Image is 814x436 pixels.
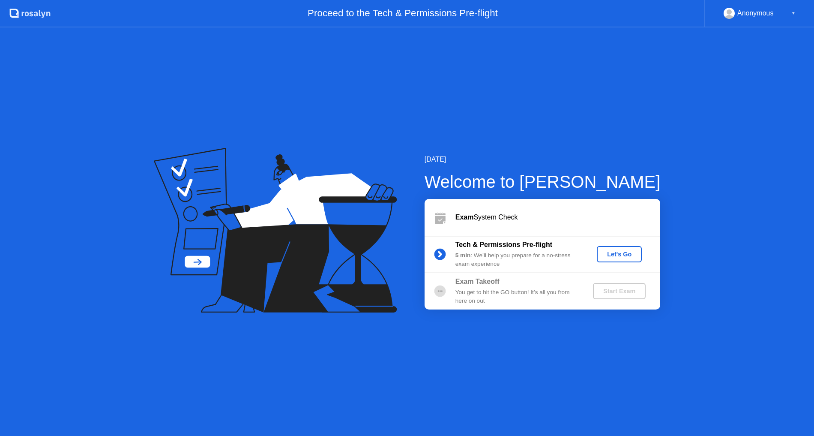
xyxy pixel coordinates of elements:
button: Start Exam [593,283,646,299]
div: : We’ll help you prepare for a no-stress exam experience [455,251,579,269]
button: Let's Go [597,246,642,262]
b: Exam [455,213,474,221]
b: Exam Takeoff [455,278,500,285]
div: Welcome to [PERSON_NAME] [425,169,661,195]
div: Start Exam [596,288,642,295]
div: You get to hit the GO button! It’s all you from here on out [455,288,579,306]
b: Tech & Permissions Pre-flight [455,241,552,248]
div: Let's Go [600,251,638,258]
b: 5 min [455,252,471,259]
div: System Check [455,212,660,223]
div: Anonymous [737,8,774,19]
div: ▼ [791,8,796,19]
div: [DATE] [425,154,661,165]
